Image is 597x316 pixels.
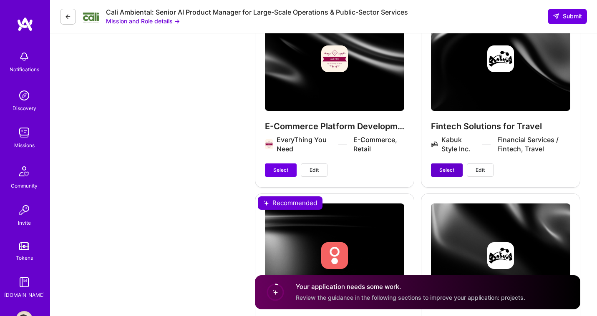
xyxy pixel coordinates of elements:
[4,291,45,299] div: [DOMAIN_NAME]
[16,274,33,291] img: guide book
[19,242,29,250] img: tokens
[106,8,408,17] div: Cali Ambiental: Senior AI Product Manager for Large-Scale Operations & Public-Sector Services
[83,10,99,24] img: Company Logo
[553,13,559,20] i: icon SendLight
[467,163,494,177] button: Edit
[16,48,33,65] img: bell
[106,17,180,25] button: Mission and Role details →
[16,124,33,141] img: teamwork
[13,104,36,113] div: Discovery
[14,141,35,150] div: Missions
[16,253,33,262] div: Tokens
[265,163,297,177] button: Select
[17,17,33,32] img: logo
[273,166,288,174] span: Select
[296,294,525,301] span: Review the guidance in the following sections to improve your application: projects.
[439,166,454,174] span: Select
[310,166,319,174] span: Edit
[14,161,34,181] img: Community
[18,218,31,227] div: Invite
[548,9,587,24] button: Submit
[296,283,525,291] h4: Your application needs some work.
[431,163,463,177] button: Select
[65,13,71,20] i: icon LeftArrowDark
[301,163,327,177] button: Edit
[476,166,485,174] span: Edit
[10,65,39,74] div: Notifications
[11,181,38,190] div: Community
[16,202,33,218] img: Invite
[553,12,582,20] span: Submit
[16,87,33,104] img: discovery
